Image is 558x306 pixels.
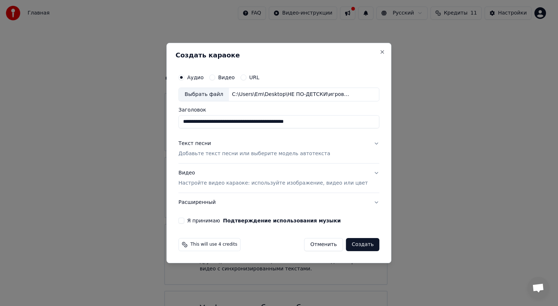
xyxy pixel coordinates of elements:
button: Я принимаю [223,218,341,223]
h2: Создать караоке [175,52,382,59]
div: Текст песни [178,140,211,147]
label: Видео [218,75,235,80]
button: Текст песниДобавьте текст песни или выберите модель автотекста [178,134,379,163]
button: Создать [346,238,379,251]
label: Заголовок [178,107,379,112]
label: URL [249,75,259,80]
button: Отменить [304,238,343,251]
div: Видео [178,169,368,187]
button: ВидеоНастройте видео караоке: используйте изображение, видео или цвет [178,164,379,193]
p: Настройте видео караоке: используйте изображение, видео или цвет [178,180,368,187]
p: Добавьте текст песни или выберите модель автотекста [178,150,330,157]
span: This will use 4 credits [190,242,237,247]
div: Выбрать файл [179,88,229,101]
button: Расширенный [178,193,379,212]
label: Аудио [187,75,203,80]
label: Я принимаю [187,218,341,223]
div: C:\Users\Em\Desktop\НЕ ПО-ДЕТСКИ\игровой\slava-skripka-sidim-s-bobrom-za-stolom_([DOMAIN_NAME]).mp3 [229,91,352,98]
